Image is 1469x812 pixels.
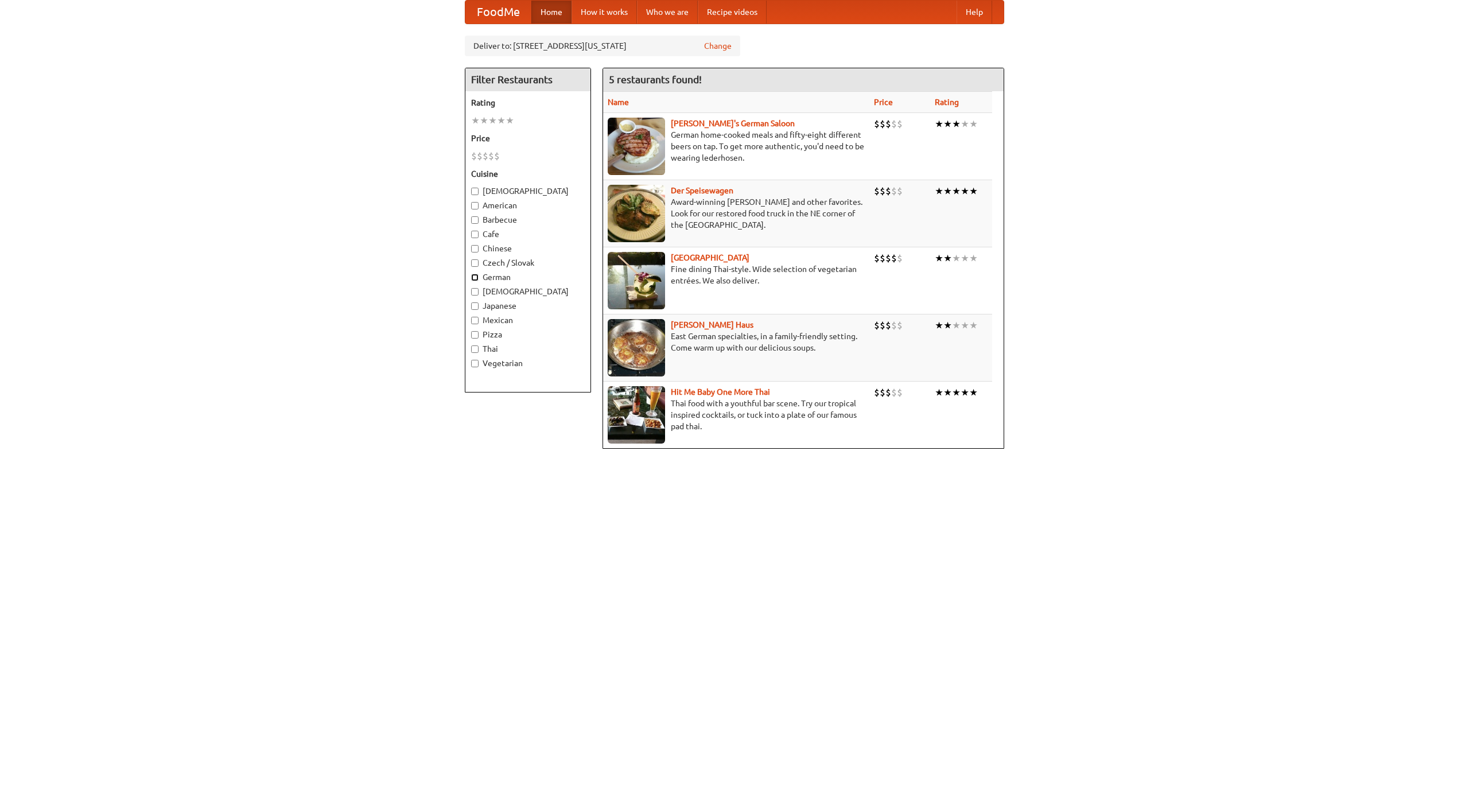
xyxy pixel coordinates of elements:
li: $ [885,252,891,265]
li: ★ [943,319,952,332]
li: ★ [961,185,969,197]
input: Barbecue [471,216,479,224]
input: Mexican [471,317,479,324]
input: [DEMOGRAPHIC_DATA] [471,288,479,296]
label: American [471,200,585,211]
li: $ [897,319,903,332]
li: ★ [961,252,969,265]
li: ★ [943,185,952,197]
li: ★ [952,118,961,130]
a: FoodMe [465,1,531,24]
li: ★ [935,252,943,265]
li: $ [874,319,880,332]
li: $ [880,319,885,332]
li: $ [897,185,903,197]
li: $ [891,319,897,332]
label: [DEMOGRAPHIC_DATA] [471,286,585,297]
li: ★ [961,386,969,399]
li: $ [488,150,494,162]
p: Thai food with a youthful bar scene. Try our tropical inspired cocktails, or tuck into a plate of... [608,398,865,432]
div: Deliver to: [STREET_ADDRESS][US_STATE] [465,36,740,56]
li: $ [885,386,891,399]
input: Pizza [471,331,479,339]
li: ★ [969,252,978,265]
li: $ [885,118,891,130]
li: ★ [935,386,943,399]
p: Award-winning [PERSON_NAME] and other favorites. Look for our restored food truck in the NE corne... [608,196,865,231]
label: Mexican [471,314,585,326]
p: German home-cooked meals and fifty-eight different beers on tap. To get more authentic, you'd nee... [608,129,865,164]
input: German [471,274,479,281]
label: Barbecue [471,214,585,226]
img: satay.jpg [608,252,665,309]
li: ★ [969,185,978,197]
li: $ [897,386,903,399]
li: ★ [935,185,943,197]
li: ★ [943,118,952,130]
li: $ [874,185,880,197]
h5: Price [471,133,585,144]
li: $ [885,319,891,332]
input: Chinese [471,245,479,252]
input: Czech / Slovak [471,259,479,267]
li: ★ [506,114,514,127]
li: ★ [935,118,943,130]
li: $ [477,150,483,162]
li: $ [891,118,897,130]
li: ★ [480,114,488,127]
li: ★ [969,386,978,399]
a: Home [531,1,572,24]
a: [PERSON_NAME]'s German Saloon [671,119,795,128]
b: Der Speisewagen [671,186,733,195]
li: $ [880,118,885,130]
li: $ [874,252,880,265]
p: Fine dining Thai-style. Wide selection of vegetarian entrées. We also deliver. [608,263,865,286]
li: $ [897,118,903,130]
li: ★ [943,386,952,399]
label: Cafe [471,228,585,240]
a: [PERSON_NAME] Haus [671,320,753,329]
label: Thai [471,343,585,355]
a: How it works [572,1,637,24]
h5: Rating [471,97,585,108]
label: German [471,271,585,283]
img: kohlhaus.jpg [608,319,665,376]
li: ★ [969,118,978,130]
li: ★ [943,252,952,265]
li: $ [471,150,477,162]
li: $ [891,386,897,399]
input: Thai [471,345,479,353]
label: Czech / Slovak [471,257,585,269]
li: ★ [952,252,961,265]
input: American [471,202,479,209]
ng-pluralize: 5 restaurants found! [609,74,702,85]
a: Change [704,40,732,52]
li: $ [880,386,885,399]
label: [DEMOGRAPHIC_DATA] [471,185,585,197]
li: ★ [961,118,969,130]
img: esthers.jpg [608,118,665,175]
input: [DEMOGRAPHIC_DATA] [471,188,479,195]
img: babythai.jpg [608,386,665,444]
a: Hit Me Baby One More Thai [671,387,770,397]
li: $ [891,252,897,265]
li: $ [880,185,885,197]
li: $ [494,150,500,162]
li: $ [885,185,891,197]
li: ★ [961,319,969,332]
input: Vegetarian [471,360,479,367]
li: ★ [952,319,961,332]
li: ★ [497,114,506,127]
p: East German specialties, in a family-friendly setting. Come warm up with our delicious soups. [608,331,865,353]
label: Chinese [471,243,585,254]
li: $ [891,185,897,197]
a: [GEOGRAPHIC_DATA] [671,253,749,262]
li: $ [483,150,488,162]
input: Japanese [471,302,479,310]
li: ★ [969,319,978,332]
li: $ [880,252,885,265]
li: ★ [952,386,961,399]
